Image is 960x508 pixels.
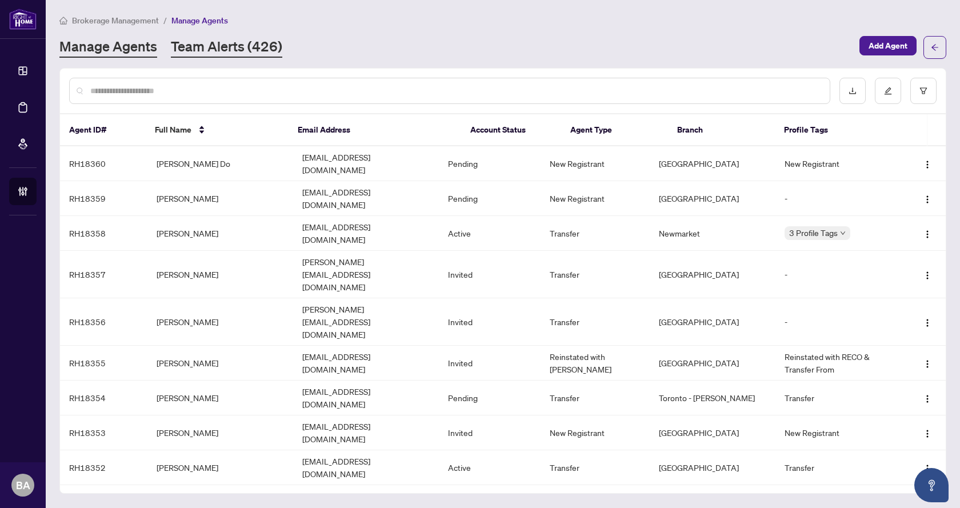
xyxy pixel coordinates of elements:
[775,381,899,415] td: Transfer
[541,251,650,298] td: Transfer
[147,381,293,415] td: [PERSON_NAME]
[146,114,289,146] th: Full Name
[293,181,439,216] td: [EMAIL_ADDRESS][DOMAIN_NAME]
[293,251,439,298] td: [PERSON_NAME][EMAIL_ADDRESS][DOMAIN_NAME]
[918,423,937,442] button: Logo
[60,298,147,346] td: RH18356
[923,230,932,239] img: Logo
[155,123,191,136] span: Full Name
[650,251,775,298] td: [GEOGRAPHIC_DATA]
[775,251,899,298] td: -
[147,450,293,485] td: [PERSON_NAME]
[293,415,439,450] td: [EMAIL_ADDRESS][DOMAIN_NAME]
[60,216,147,251] td: RH18358
[147,251,293,298] td: [PERSON_NAME]
[918,189,937,207] button: Logo
[923,195,932,204] img: Logo
[918,354,937,372] button: Logo
[439,216,541,251] td: Active
[147,346,293,381] td: [PERSON_NAME]
[541,381,650,415] td: Transfer
[171,15,228,26] span: Manage Agents
[789,226,838,239] span: 3 Profile Tags
[293,146,439,181] td: [EMAIL_ADDRESS][DOMAIN_NAME]
[163,14,167,27] li: /
[541,181,650,216] td: New Registrant
[923,318,932,327] img: Logo
[650,381,775,415] td: Toronto - [PERSON_NAME]
[869,37,907,55] span: Add Agent
[650,181,775,216] td: [GEOGRAPHIC_DATA]
[147,216,293,251] td: [PERSON_NAME]
[839,78,866,104] button: download
[931,43,939,51] span: arrow-left
[60,181,147,216] td: RH18359
[541,415,650,450] td: New Registrant
[59,37,157,58] a: Manage Agents
[293,298,439,346] td: [PERSON_NAME][EMAIL_ADDRESS][DOMAIN_NAME]
[923,394,932,403] img: Logo
[650,298,775,346] td: [GEOGRAPHIC_DATA]
[875,78,901,104] button: edit
[60,450,147,485] td: RH18352
[541,146,650,181] td: New Registrant
[289,114,461,146] th: Email Address
[914,468,949,502] button: Open asap
[16,477,30,493] span: BA
[918,154,937,173] button: Logo
[650,216,775,251] td: Newmarket
[72,15,159,26] span: Brokerage Management
[919,87,927,95] span: filter
[650,450,775,485] td: [GEOGRAPHIC_DATA]
[775,415,899,450] td: New Registrant
[775,298,899,346] td: -
[884,87,892,95] span: edit
[9,9,37,30] img: logo
[918,265,937,283] button: Logo
[293,346,439,381] td: [EMAIL_ADDRESS][DOMAIN_NAME]
[541,298,650,346] td: Transfer
[60,251,147,298] td: RH18357
[60,114,146,146] th: Agent ID#
[923,429,932,438] img: Logo
[439,181,541,216] td: Pending
[461,114,561,146] th: Account Status
[147,415,293,450] td: [PERSON_NAME]
[171,37,282,58] a: Team Alerts (426)
[775,146,899,181] td: New Registrant
[775,450,899,485] td: Transfer
[60,146,147,181] td: RH18360
[293,450,439,485] td: [EMAIL_ADDRESS][DOMAIN_NAME]
[439,251,541,298] td: Invited
[60,346,147,381] td: RH18355
[918,313,937,331] button: Logo
[293,216,439,251] td: [EMAIL_ADDRESS][DOMAIN_NAME]
[541,346,650,381] td: Reinstated with [PERSON_NAME]
[439,146,541,181] td: Pending
[439,450,541,485] td: Active
[775,181,899,216] td: -
[650,146,775,181] td: [GEOGRAPHIC_DATA]
[60,381,147,415] td: RH18354
[439,298,541,346] td: Invited
[541,216,650,251] td: Transfer
[918,458,937,477] button: Logo
[439,415,541,450] td: Invited
[923,359,932,369] img: Logo
[775,114,896,146] th: Profile Tags
[840,230,846,236] span: down
[650,346,775,381] td: [GEOGRAPHIC_DATA]
[910,78,937,104] button: filter
[923,160,932,169] img: Logo
[439,381,541,415] td: Pending
[59,17,67,25] span: home
[439,346,541,381] td: Invited
[60,415,147,450] td: RH18353
[147,298,293,346] td: [PERSON_NAME]
[918,389,937,407] button: Logo
[849,87,857,95] span: download
[923,271,932,280] img: Logo
[147,181,293,216] td: [PERSON_NAME]
[668,114,775,146] th: Branch
[859,36,917,55] button: Add Agent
